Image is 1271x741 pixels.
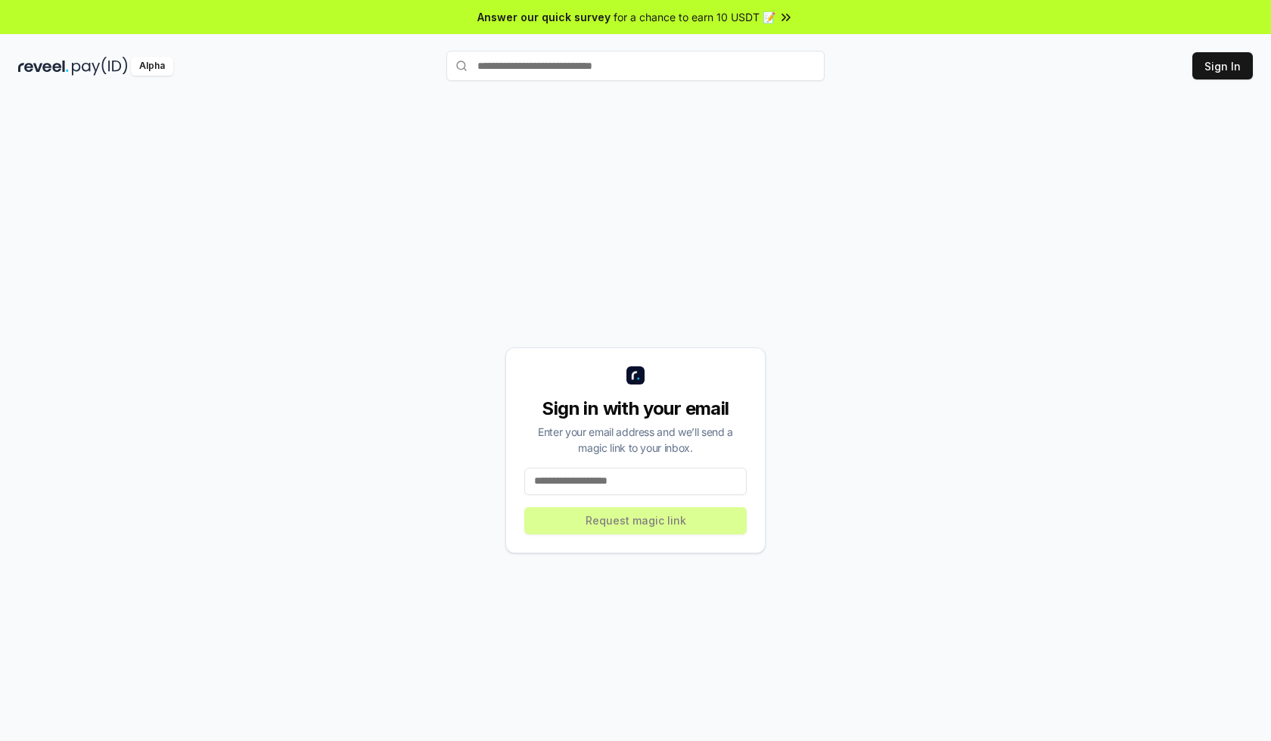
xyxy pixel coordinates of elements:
[524,424,747,456] div: Enter your email address and we’ll send a magic link to your inbox.
[18,57,69,76] img: reveel_dark
[626,366,645,385] img: logo_small
[131,57,173,76] div: Alpha
[614,9,775,25] span: for a chance to earn 10 USDT 📝
[72,57,128,76] img: pay_id
[477,9,611,25] span: Answer our quick survey
[524,397,747,421] div: Sign in with your email
[1192,52,1253,79] button: Sign In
